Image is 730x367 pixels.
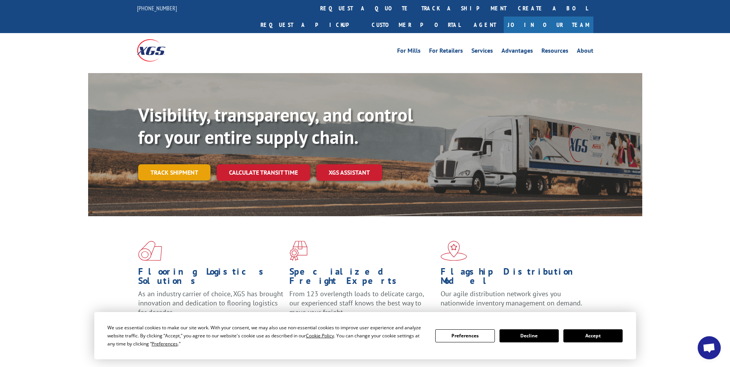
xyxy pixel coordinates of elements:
a: About [577,48,593,56]
img: xgs-icon-flagship-distribution-model-red [441,241,467,261]
button: Preferences [435,329,494,342]
span: Preferences [152,340,178,347]
a: Track shipment [138,164,210,180]
span: As an industry carrier of choice, XGS has brought innovation and dedication to flooring logistics... [138,289,283,317]
a: Calculate transit time [217,164,310,181]
span: Our agile distribution network gives you nationwide inventory management on demand. [441,289,582,307]
a: Advantages [501,48,533,56]
p: From 123 overlength loads to delicate cargo, our experienced staff knows the best way to move you... [289,289,435,324]
h1: Flooring Logistics Solutions [138,267,284,289]
img: xgs-icon-total-supply-chain-intelligence-red [138,241,162,261]
a: For Mills [397,48,421,56]
a: Customer Portal [366,17,466,33]
div: Open chat [698,336,721,359]
a: Agent [466,17,504,33]
a: XGS ASSISTANT [316,164,382,181]
b: Visibility, transparency, and control for your entire supply chain. [138,103,413,149]
a: [PHONE_NUMBER] [137,4,177,12]
div: We use essential cookies to make our site work. With your consent, we may also use non-essential ... [107,324,426,348]
span: Cookie Policy [306,332,334,339]
a: Services [471,48,493,56]
a: Resources [541,48,568,56]
a: Join Our Team [504,17,593,33]
img: xgs-icon-focused-on-flooring-red [289,241,307,261]
a: For Retailers [429,48,463,56]
h1: Flagship Distribution Model [441,267,586,289]
div: Cookie Consent Prompt [94,312,636,359]
button: Decline [499,329,559,342]
button: Accept [563,329,623,342]
h1: Specialized Freight Experts [289,267,435,289]
a: Request a pickup [255,17,366,33]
